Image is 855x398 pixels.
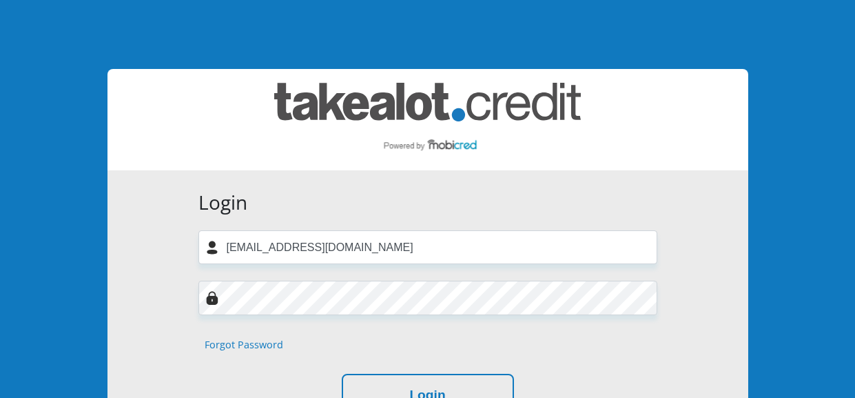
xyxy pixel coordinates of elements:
img: Image [205,291,219,305]
img: takealot_credit logo [274,83,581,157]
a: Forgot Password [205,337,283,352]
input: Username [198,230,657,264]
h3: Login [198,191,657,215]
img: user-icon image [205,241,219,255]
